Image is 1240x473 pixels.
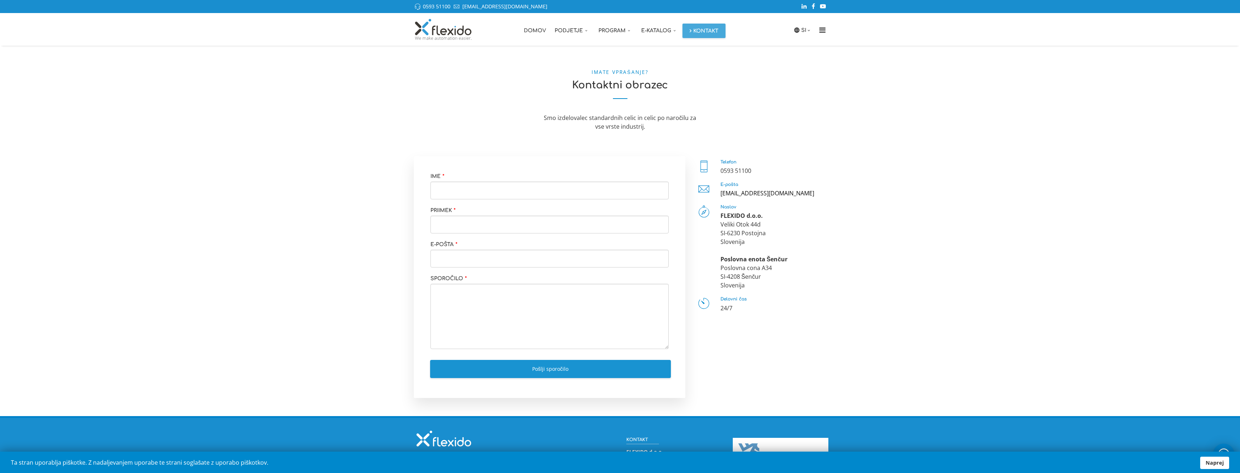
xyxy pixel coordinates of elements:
div: Veliki Otok 44d SI-6230 Postojna Slovenija Poslovna cona A34 SI-4208 Šenčur Slovenija [720,211,827,290]
strong: FLEXIDO d.o.o. [720,212,763,220]
a: E-katalog [637,13,682,46]
a: 0593 51100 [423,3,450,10]
a: Naprej [1200,457,1229,469]
h5: Telefon [720,160,827,165]
img: Evropski sklad za regionalni razvoj [738,443,823,473]
img: icon-laguage.svg [794,27,800,33]
a: Podjetje [550,13,594,46]
i: Delovni čas [697,297,710,310]
h5: Delovni čas [720,297,827,302]
div: Smo izdelovalec standardnih celic in celic po naročilu za vse vrste industrij. [541,113,700,131]
a: [EMAIL_ADDRESS][DOMAIN_NAME] [462,3,547,10]
label: Ime [430,173,446,180]
h5: Naslov [720,205,827,209]
a: Menu [817,13,828,46]
h5: E-pošta [720,182,827,187]
i: Telefon [697,160,710,173]
button: Pošlji sporočilo [430,360,671,378]
label: Priimek [430,207,457,214]
a: SI [801,26,812,34]
a: Program [594,13,637,46]
i: Menu [817,26,828,34]
div: 0593 51100 [720,166,827,175]
i: Naslov [697,205,710,218]
strong: Poslovna enota Šenčur [720,255,788,263]
h3: Kontakt [626,436,659,444]
small: Imate vprašanje? [592,69,649,75]
label: E-pošta [430,241,459,248]
a: Domov [520,13,550,46]
strong: FLEXIDO d.o.o. [626,448,663,455]
a: [EMAIL_ADDRESS][DOMAIN_NAME] [720,189,814,197]
img: Flexido [414,429,474,449]
p: 24/7 [720,304,827,312]
h2: Kontaktni obrazec [414,80,827,99]
i: E-pošta [697,182,710,195]
img: whatsapp_icon_white.svg [1216,447,1231,461]
label: Sporočilo [430,275,468,282]
img: Flexido, d.o.o. [414,18,473,40]
a: Kontakt [682,24,726,38]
